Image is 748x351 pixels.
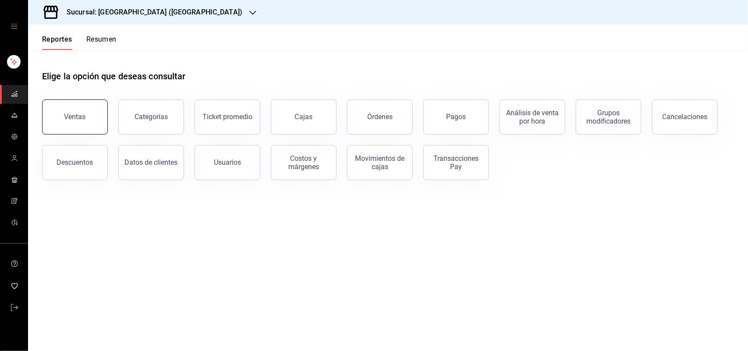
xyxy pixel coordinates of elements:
div: Ventas [64,113,86,121]
button: Categorías [118,99,184,135]
button: Pagos [423,99,489,135]
button: Costos y márgenes [271,145,337,180]
div: Movimientos de cajas [353,154,407,171]
button: Órdenes [347,99,413,135]
button: Ventas [42,99,108,135]
button: Cancelaciones [652,99,718,135]
div: navigation tabs [42,35,117,50]
button: Transacciones Pay [423,145,489,180]
button: Ticket promedio [195,99,260,135]
a: Cajas [271,99,337,135]
div: Transacciones Pay [429,154,483,171]
div: Usuarios [214,158,241,167]
button: Datos de clientes [118,145,184,180]
button: Reportes [42,35,72,50]
div: Cajas [295,112,313,122]
button: Descuentos [42,145,108,180]
div: Ticket promedio [202,113,252,121]
div: Análisis de venta por hora [505,109,560,125]
button: Movimientos de cajas [347,145,413,180]
button: Usuarios [195,145,260,180]
h3: Sucursal: [GEOGRAPHIC_DATA] ([GEOGRAPHIC_DATA]) [60,7,242,18]
div: Costos y márgenes [277,154,331,171]
button: Resumen [86,35,117,50]
h1: Elige la opción que deseas consultar [42,70,186,83]
div: Cancelaciones [663,113,708,121]
div: Pagos [447,113,466,121]
button: Análisis de venta por hora [500,99,565,135]
div: Categorías [135,113,168,121]
div: Datos de clientes [125,158,178,167]
button: Grupos modificadores [576,99,642,135]
div: Descuentos [57,158,93,167]
div: Órdenes [367,113,393,121]
button: open drawer [11,23,18,30]
div: Grupos modificadores [581,109,636,125]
